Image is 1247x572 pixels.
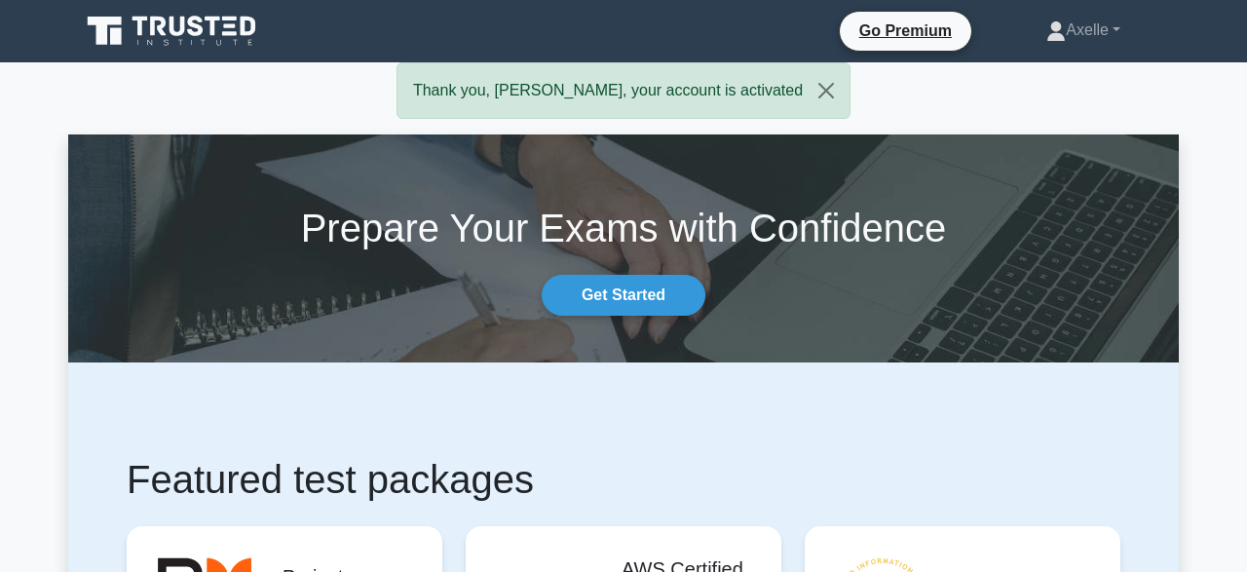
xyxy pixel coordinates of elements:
div: Thank you, [PERSON_NAME], your account is activated [397,62,850,119]
a: Axelle [1000,11,1167,50]
a: Get Started [542,275,705,316]
a: Go Premium [848,19,964,43]
h1: Featured test packages [127,456,1120,503]
button: Close [803,63,850,118]
h1: Prepare Your Exams with Confidence [68,205,1179,251]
